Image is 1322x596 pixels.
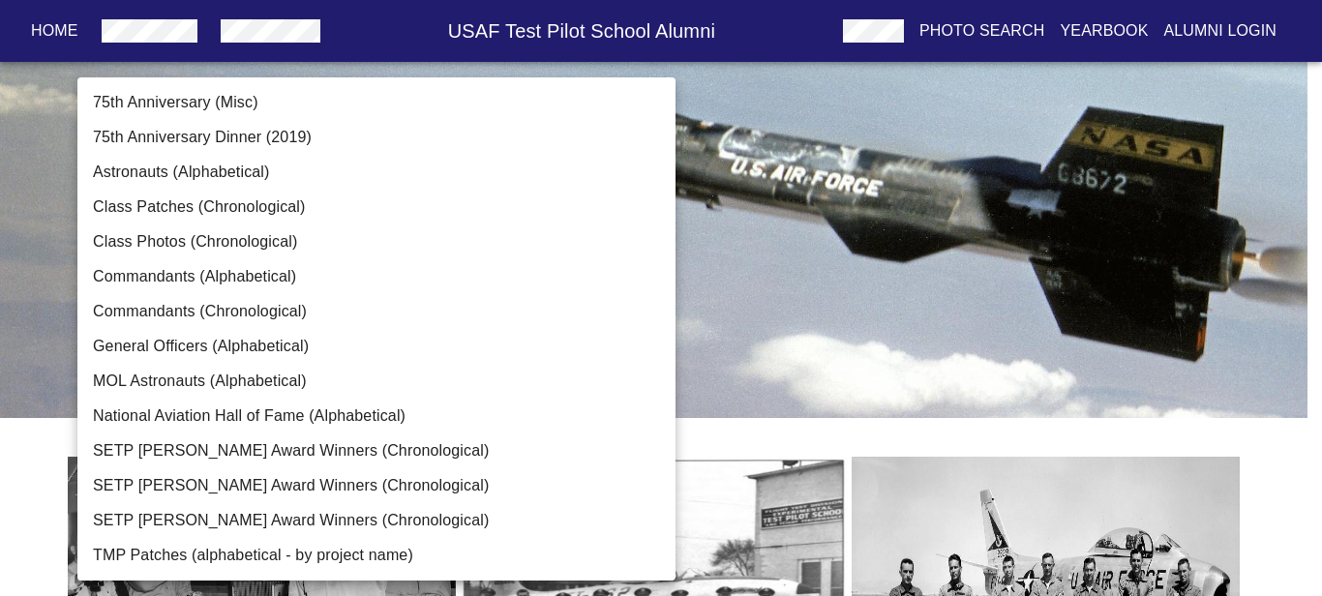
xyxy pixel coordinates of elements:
[77,294,690,329] li: Commandants (Chronological)
[77,538,690,573] li: TMP Patches (alphabetical - by project name)
[77,364,690,399] li: MOL Astronauts (Alphabetical)
[77,155,690,190] li: Astronauts (Alphabetical)
[77,120,690,155] li: 75th Anniversary Dinner (2019)
[77,433,690,468] li: SETP [PERSON_NAME] Award Winners (Chronological)
[77,259,690,294] li: Commandants (Alphabetical)
[77,190,690,224] li: Class Patches (Chronological)
[77,503,690,538] li: SETP [PERSON_NAME] Award Winners (Chronological)
[77,399,690,433] li: National Aviation Hall of Fame (Alphabetical)
[77,85,690,120] li: 75th Anniversary (Misc)
[77,468,690,503] li: SETP [PERSON_NAME] Award Winners (Chronological)
[77,224,690,259] li: Class Photos (Chronological)
[77,329,690,364] li: General Officers (Alphabetical)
